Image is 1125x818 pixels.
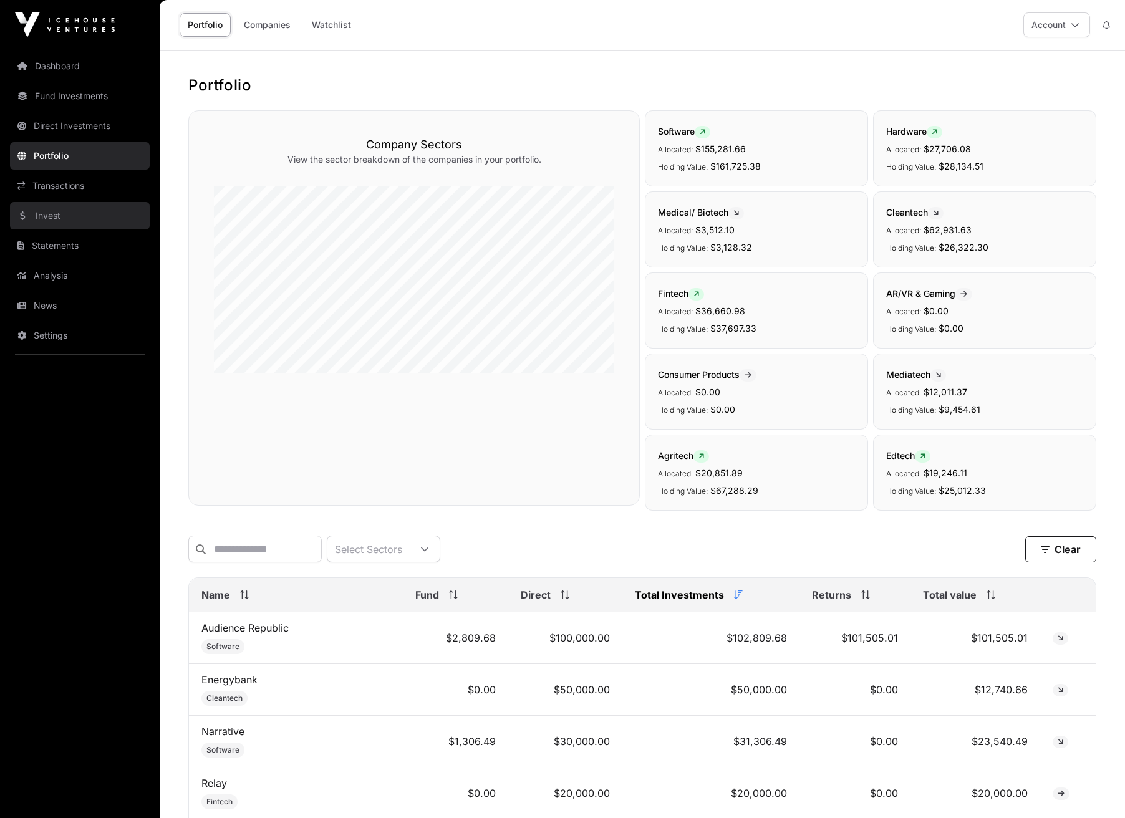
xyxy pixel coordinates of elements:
[658,405,708,415] span: Holding Value:
[923,587,977,602] span: Total value
[658,145,693,154] span: Allocated:
[710,323,756,334] span: $37,697.33
[886,162,936,171] span: Holding Value:
[201,587,230,602] span: Name
[939,323,963,334] span: $0.00
[658,388,693,397] span: Allocated:
[201,673,258,686] a: Energybank
[910,716,1040,767] td: $23,540.49
[180,13,231,37] a: Portfolio
[10,292,150,319] a: News
[710,242,752,253] span: $3,128.32
[658,307,693,316] span: Allocated:
[886,388,921,397] span: Allocated:
[710,161,761,171] span: $161,725.38
[886,307,921,316] span: Allocated:
[10,202,150,229] a: Invest
[695,143,746,154] span: $155,281.66
[939,404,980,415] span: $9,454.61
[403,664,508,716] td: $0.00
[886,145,921,154] span: Allocated:
[886,288,972,299] span: AR/VR & Gaming
[403,612,508,664] td: $2,809.68
[10,52,150,80] a: Dashboard
[214,153,614,166] p: View the sector breakdown of the companies in your portfolio.
[521,587,551,602] span: Direct
[10,322,150,349] a: Settings
[15,12,115,37] img: Icehouse Ventures Logo
[658,243,708,253] span: Holding Value:
[939,485,986,496] span: $25,012.33
[799,664,910,716] td: $0.00
[886,243,936,253] span: Holding Value:
[886,486,936,496] span: Holding Value:
[201,777,227,789] a: Relay
[939,161,983,171] span: $28,134.51
[236,13,299,37] a: Companies
[658,450,709,461] span: Agritech
[327,536,410,562] div: Select Sectors
[206,797,233,807] span: Fintech
[508,612,622,664] td: $100,000.00
[658,207,744,218] span: Medical/ Biotech
[695,468,743,478] span: $20,851.89
[622,716,799,767] td: $31,306.49
[886,226,921,235] span: Allocated:
[508,716,622,767] td: $30,000.00
[658,162,708,171] span: Holding Value:
[710,485,758,496] span: $67,288.29
[799,716,910,767] td: $0.00
[695,224,735,235] span: $3,512.10
[508,664,622,716] td: $50,000.00
[622,664,799,716] td: $50,000.00
[658,126,710,137] span: Software
[10,112,150,140] a: Direct Investments
[886,405,936,415] span: Holding Value:
[1023,12,1090,37] button: Account
[658,469,693,478] span: Allocated:
[658,226,693,235] span: Allocated:
[622,612,799,664] td: $102,809.68
[886,126,942,137] span: Hardware
[188,75,1096,95] h1: Portfolio
[635,587,724,602] span: Total Investments
[1025,536,1096,562] button: Clear
[886,469,921,478] span: Allocated:
[10,82,150,110] a: Fund Investments
[695,387,720,397] span: $0.00
[812,587,851,602] span: Returns
[214,136,614,153] h3: Company Sectors
[910,664,1040,716] td: $12,740.66
[206,642,239,652] span: Software
[939,242,988,253] span: $26,322.30
[924,387,967,397] span: $12,011.37
[206,693,243,703] span: Cleantech
[658,486,708,496] span: Holding Value:
[304,13,359,37] a: Watchlist
[886,450,930,461] span: Edtech
[201,622,289,634] a: Audience Republic
[403,716,508,767] td: $1,306.49
[886,207,944,218] span: Cleantech
[799,612,910,664] td: $101,505.01
[658,324,708,334] span: Holding Value:
[910,612,1040,664] td: $101,505.01
[658,288,704,299] span: Fintech
[710,404,735,415] span: $0.00
[658,369,756,380] span: Consumer Products
[10,172,150,200] a: Transactions
[10,142,150,170] a: Portfolio
[924,306,949,316] span: $0.00
[10,262,150,289] a: Analysis
[206,745,239,755] span: Software
[695,306,745,316] span: $36,660.98
[1063,758,1125,818] iframe: Chat Widget
[924,224,972,235] span: $62,931.63
[415,587,439,602] span: Fund
[886,369,946,380] span: Mediatech
[201,725,244,738] a: Narrative
[924,468,967,478] span: $19,246.11
[924,143,971,154] span: $27,706.08
[886,324,936,334] span: Holding Value:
